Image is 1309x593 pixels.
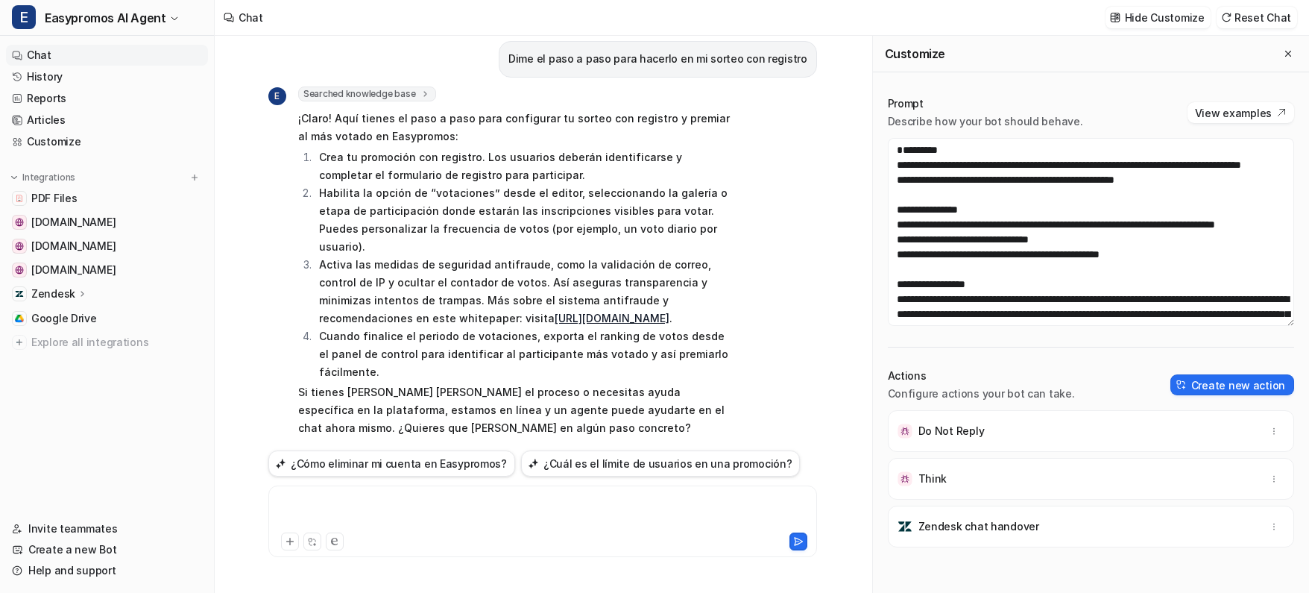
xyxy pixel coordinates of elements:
[6,236,208,257] a: www.notion.com[DOMAIN_NAME]
[15,242,24,251] img: www.notion.com
[6,170,80,185] button: Integrations
[15,266,24,274] img: easypromos-apiref.redoc.ly
[15,289,24,298] img: Zendesk
[6,66,208,87] a: History
[315,148,734,184] li: Crea tu promoción con registro. Los usuarios deberán identificarse y completar el formulario de r...
[1187,102,1294,123] button: View examples
[9,172,19,183] img: expand menu
[22,172,75,183] p: Integrations
[6,518,208,539] a: Invite teammates
[508,50,807,68] p: Dime el paso a paso para hacerlo en mi sorteo con registro
[555,312,669,324] a: [URL][DOMAIN_NAME]
[6,308,208,329] a: Google DriveGoogle Drive
[298,110,734,145] p: ¡Claro! Aquí tienes el paso a paso para configurar tu sorteo con registro y premiar al más votado...
[315,327,734,381] li: Cuando finalice el periodo de votaciones, exporta el ranking de votos desde el panel de control p...
[6,45,208,66] a: Chat
[31,215,116,230] span: [DOMAIN_NAME]
[298,87,436,101] span: Searched knowledge base
[888,96,1083,111] p: Prompt
[15,218,24,227] img: www.easypromosapp.com
[12,5,36,29] span: E
[898,519,912,534] img: Zendesk chat handover icon
[268,87,286,105] span: E
[918,471,947,486] p: Think
[268,451,515,477] button: ¿Cómo eliminar mi cuenta en Easypromos?
[1105,7,1211,28] button: Hide Customize
[189,172,200,183] img: menu_add.svg
[1125,10,1205,25] p: Hide Customize
[31,239,116,254] span: [DOMAIN_NAME]
[31,263,116,277] span: [DOMAIN_NAME]
[1279,45,1297,63] button: Close flyout
[15,194,24,203] img: PDF Files
[521,451,801,477] button: ¿Cuál es el límite de usuarios en una promoción?
[1221,12,1231,23] img: reset
[885,46,945,61] h2: Customize
[898,424,912,439] img: Do Not Reply icon
[918,519,1039,534] p: Zendesk chat handover
[6,260,208,280] a: easypromos-apiref.redoc.ly[DOMAIN_NAME]
[315,184,734,256] li: Habilita la opción de “votaciones” desde el editor, seleccionando la galería o etapa de participa...
[31,286,75,301] p: Zendesk
[6,88,208,109] a: Reports
[888,114,1083,129] p: Describe how your bot should behave.
[888,386,1075,401] p: Configure actions your bot can take.
[918,424,985,439] p: Do Not Reply
[6,212,208,233] a: www.easypromosapp.com[DOMAIN_NAME]
[898,471,912,486] img: Think icon
[888,368,1075,383] p: Actions
[31,330,202,354] span: Explore all integrations
[315,256,734,327] li: Activa las medidas de seguridad antifraude, como la validación de correo, control de IP y ocultar...
[31,191,77,206] span: PDF Files
[45,7,165,28] span: Easypromos AI Agent
[1217,7,1297,28] button: Reset Chat
[15,314,24,323] img: Google Drive
[6,539,208,560] a: Create a new Bot
[298,383,734,437] p: Si tienes [PERSON_NAME] [PERSON_NAME] el proceso o necesitas ayuda específica en la plataforma, e...
[1110,12,1120,23] img: customize
[6,332,208,353] a: Explore all integrations
[6,188,208,209] a: PDF FilesPDF Files
[6,110,208,131] a: Articles
[239,10,263,25] div: Chat
[1170,374,1294,395] button: Create new action
[6,560,208,581] a: Help and support
[31,311,97,326] span: Google Drive
[6,131,208,152] a: Customize
[12,335,27,350] img: explore all integrations
[1176,380,1187,390] img: create-action-icon.svg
